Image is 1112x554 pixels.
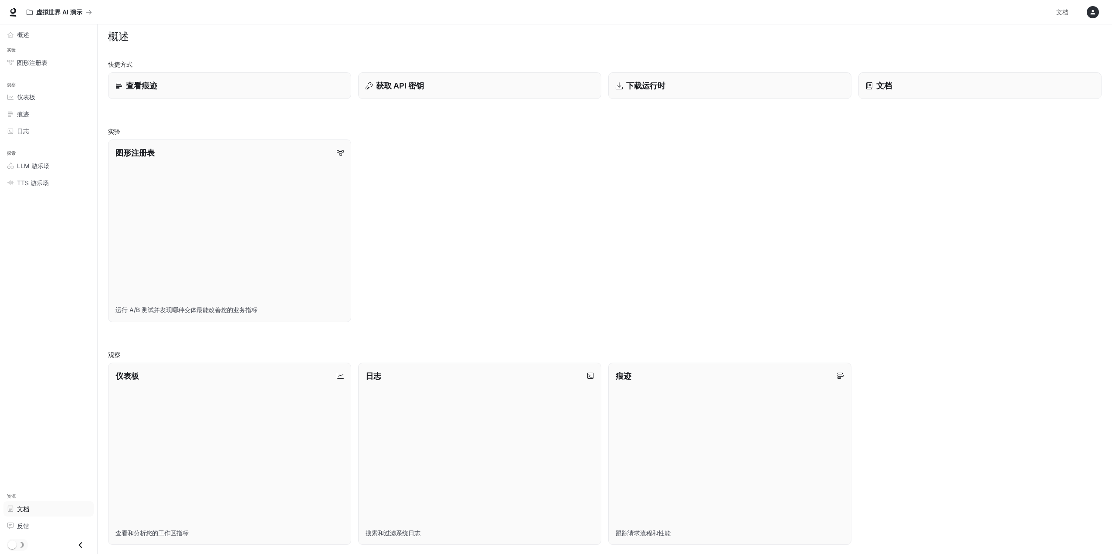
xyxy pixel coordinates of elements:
[376,81,424,90] font: 获取 API 密钥
[108,72,351,99] a: 查看痕迹
[876,81,892,90] font: 文档
[126,81,157,90] font: 查看痕迹
[115,148,155,157] font: 图形注册表
[858,72,1102,99] a: 文档
[3,27,94,42] a: 概述
[36,8,82,16] font: 虚拟世界 AI 演示
[108,30,129,43] font: 概述
[7,82,16,88] font: 观察
[108,351,120,358] font: 观察
[17,179,49,187] font: TTS 游乐场
[3,158,94,173] a: LLM 游乐场
[7,47,16,53] font: 实验
[115,529,189,537] font: 查看和分析您的工作区指标
[17,162,50,170] font: LLM 游乐场
[17,127,29,135] font: 日志
[3,89,94,105] a: 仪表板
[17,93,35,101] font: 仪表板
[616,371,631,381] font: 痕迹
[108,139,351,322] a: 图形注册表运行 A/B 测试并发现哪种变体最能改善您的业务指标
[3,106,94,122] a: 痕迹
[115,371,139,381] font: 仪表板
[71,536,90,554] button: 关闭抽屉
[358,72,601,99] button: 获取 API 密钥
[608,72,851,99] a: 下载运行时
[3,175,94,190] a: TTS 游乐场
[3,55,94,70] a: 图形注册表
[17,31,29,38] font: 概述
[3,518,94,534] a: 反馈
[115,306,258,313] font: 运行 A/B 测试并发现哪种变体最能改善您的业务指标
[616,529,671,537] font: 跟踪请求流程和性能
[358,363,601,545] a: 日志搜索和过滤系统日志
[366,529,420,537] font: 搜索和过滤系统日志
[17,110,29,118] font: 痕迹
[108,128,120,135] font: 实验
[608,363,851,545] a: 痕迹跟踪请求流程和性能
[3,123,94,139] a: 日志
[1056,8,1068,16] font: 文档
[366,371,381,381] font: 日志
[17,59,47,66] font: 图形注册表
[23,3,96,21] button: 所有工作区
[17,522,29,530] font: 反馈
[1053,3,1081,21] a: 文档
[17,505,29,513] font: 文档
[7,493,16,499] font: 资源
[626,81,665,90] font: 下载运行时
[3,501,94,517] a: 文档
[108,61,132,68] font: 快捷方式
[7,150,16,156] font: 探索
[108,363,351,545] a: 仪表板查看和分析您的工作区指标
[8,540,17,549] span: 暗模式切换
